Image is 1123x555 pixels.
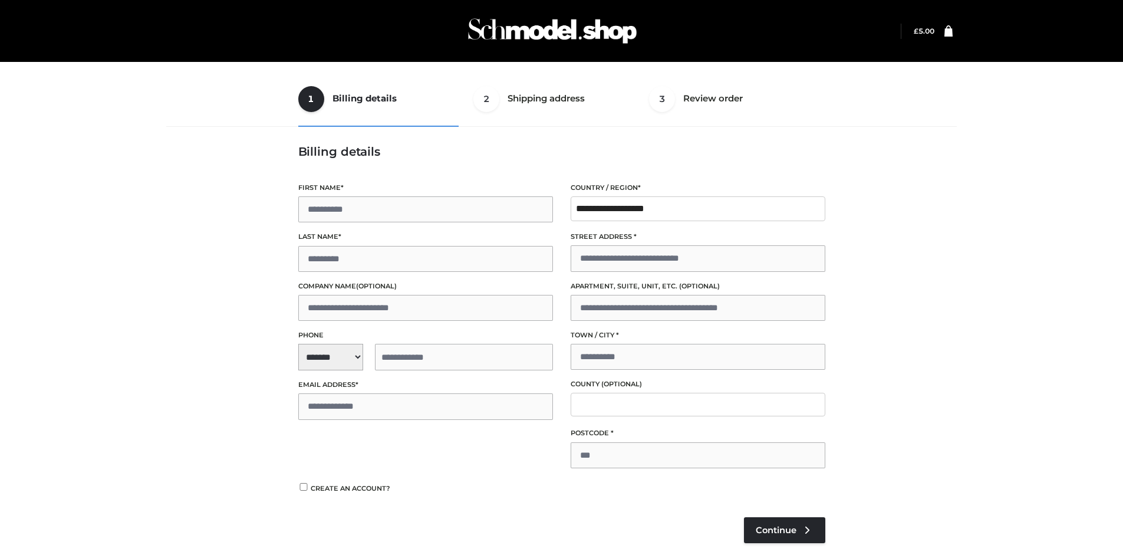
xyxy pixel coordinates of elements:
[571,281,825,292] label: Apartment, suite, unit, etc.
[756,525,796,536] span: Continue
[298,231,553,242] label: Last name
[571,379,825,390] label: County
[298,483,309,491] input: Create an account?
[914,27,918,35] span: £
[298,330,553,341] label: Phone
[464,8,641,54] img: Schmodel Admin 964
[571,231,825,242] label: Street address
[298,145,825,159] h3: Billing details
[298,379,553,390] label: Email address
[356,282,397,290] span: (optional)
[571,428,825,439] label: Postcode
[679,282,720,290] span: (optional)
[744,517,825,543] a: Continue
[571,330,825,341] label: Town / City
[571,182,825,193] label: Country / Region
[311,484,390,492] span: Create an account?
[601,380,642,388] span: (optional)
[298,182,553,193] label: First name
[298,281,553,292] label: Company name
[914,27,934,35] bdi: 5.00
[914,27,934,35] a: £5.00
